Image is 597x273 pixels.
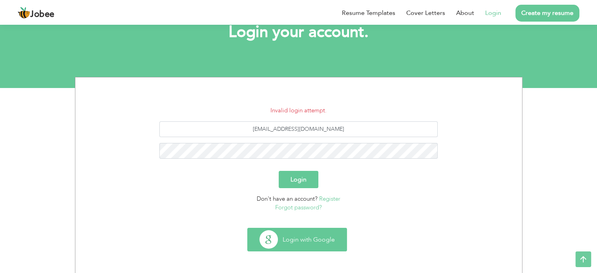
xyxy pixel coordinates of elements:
[81,106,516,115] li: Invalid login attempt.
[159,121,438,137] input: Email
[87,22,511,42] h1: Login your account.
[248,228,347,251] button: Login with Google
[319,195,340,203] a: Register
[257,195,318,203] span: Don't have an account?
[485,8,501,18] a: Login
[275,203,322,211] a: Forgot password?
[515,5,579,22] a: Create my resume
[18,7,55,19] a: Jobee
[30,10,55,19] span: Jobee
[279,171,318,188] button: Login
[18,7,30,19] img: jobee.io
[406,8,445,18] a: Cover Letters
[342,8,395,18] a: Resume Templates
[456,8,474,18] a: About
